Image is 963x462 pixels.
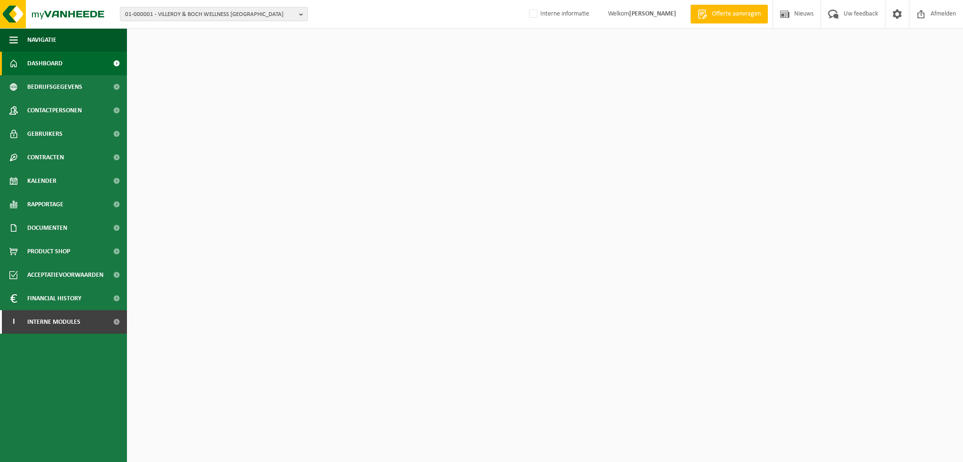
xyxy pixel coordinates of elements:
span: Contactpersonen [27,99,82,122]
span: Documenten [27,216,67,240]
strong: [PERSON_NAME] [629,10,676,17]
span: Gebruikers [27,122,63,146]
span: Product Shop [27,240,70,263]
span: Bedrijfsgegevens [27,75,82,99]
span: Financial History [27,287,81,310]
span: Kalender [27,169,56,193]
span: 01-000001 - VILLEROY & BOCH WELLNESS [GEOGRAPHIC_DATA] [125,8,295,22]
span: I [9,310,18,334]
span: Dashboard [27,52,63,75]
span: Acceptatievoorwaarden [27,263,103,287]
span: Contracten [27,146,64,169]
span: Rapportage [27,193,63,216]
span: Offerte aanvragen [710,9,763,19]
a: Offerte aanvragen [690,5,768,23]
span: Interne modules [27,310,80,334]
label: Interne informatie [527,7,589,21]
button: 01-000001 - VILLEROY & BOCH WELLNESS [GEOGRAPHIC_DATA] [120,7,308,21]
span: Navigatie [27,28,56,52]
